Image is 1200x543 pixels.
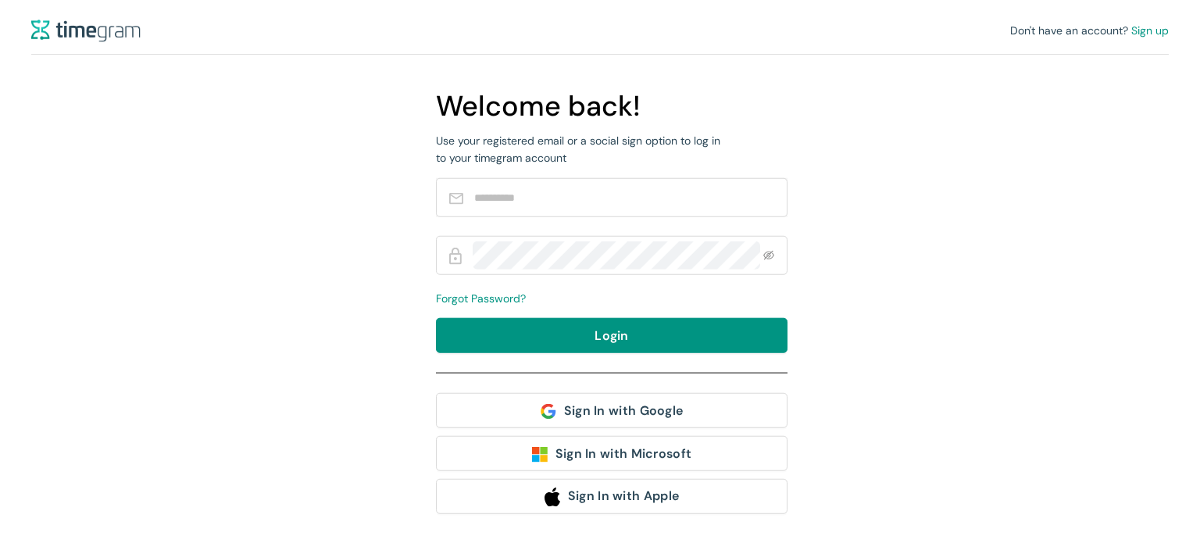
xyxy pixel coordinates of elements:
img: logo [31,20,141,42]
span: Login [595,326,629,345]
img: Google%20icon.929585cbd2113aa567ae39ecc8c7a1ec.svg [541,404,556,420]
span: Sign In with Microsoft [555,444,692,463]
span: Sign up [1131,23,1169,38]
span: Sign In with Google [564,401,684,420]
h1: Welcome back! [436,84,854,128]
button: Sign In with Google [436,393,787,428]
span: eye-invisible [763,250,774,261]
img: microsoft_symbol.svg.7adfcf4148f1340ac07bbd622f15fa9b.svg [532,447,548,463]
span: Sign In with Apple [568,486,679,505]
span: Forgot Password? [436,291,526,305]
button: Sign In with Microsoft [436,436,787,471]
img: Password%20icon.e6694d69a3b8da29ba6a8b8d8359ce16.svg [449,248,462,264]
div: Use your registered email or a social sign option to log in to your timegram account [436,132,729,166]
div: Don't have an account? [1010,22,1169,39]
button: Login [436,318,787,353]
img: apple_logo.svg.d3405fc89ec32574d3f8fcfecea41810.svg [545,487,560,506]
button: Sign In with Apple [436,479,787,514]
img: workEmail.b6d5193ac24512bb5ed340f0fc694c1d.svg [449,193,463,205]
